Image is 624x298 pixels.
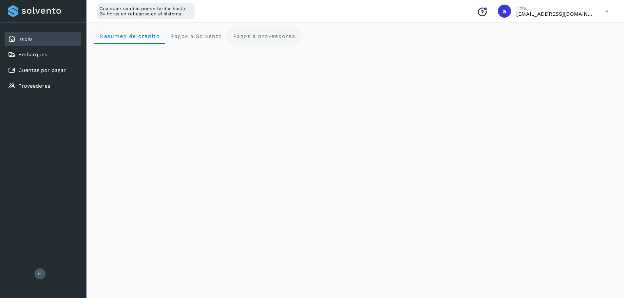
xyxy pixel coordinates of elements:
[516,11,595,17] p: administracion@aplogistica.com
[5,79,81,93] div: Proveedores
[97,3,195,19] div: Cualquier cambio puede tardar hasta 24 horas en reflejarse en el sistema.
[100,33,160,39] span: Resumen de crédito
[18,51,47,58] a: Embarques
[5,63,81,78] div: Cuentas por pagar
[170,33,222,39] span: Pagos a Solvento
[18,67,66,73] a: Cuentas por pagar
[5,47,81,62] div: Embarques
[18,36,32,42] a: Inicio
[5,32,81,46] div: Inicio
[516,5,595,11] p: Hola,
[233,33,295,39] span: Pagos a proveedores
[18,83,50,89] a: Proveedores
